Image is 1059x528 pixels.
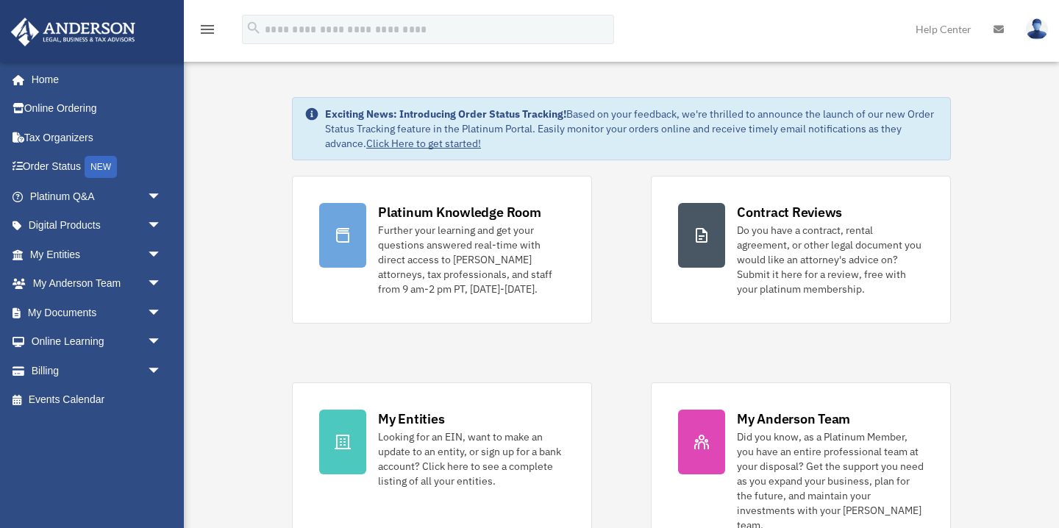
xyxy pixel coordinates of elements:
[10,123,184,152] a: Tax Organizers
[378,429,565,488] div: Looking for an EIN, want to make an update to an entity, or sign up for a bank account? Click her...
[85,156,117,178] div: NEW
[378,410,444,428] div: My Entities
[10,94,184,124] a: Online Ordering
[10,182,184,211] a: Platinum Q&Aarrow_drop_down
[737,410,850,428] div: My Anderson Team
[147,356,176,386] span: arrow_drop_down
[325,107,938,151] div: Based on your feedback, we're thrilled to announce the launch of our new Order Status Tracking fe...
[737,203,842,221] div: Contract Reviews
[378,203,541,221] div: Platinum Knowledge Room
[7,18,140,46] img: Anderson Advisors Platinum Portal
[10,385,184,415] a: Events Calendar
[292,176,592,324] a: Platinum Knowledge Room Further your learning and get your questions answered real-time with dire...
[366,137,481,150] a: Click Here to get started!
[10,269,184,299] a: My Anderson Teamarrow_drop_down
[199,26,216,38] a: menu
[147,269,176,299] span: arrow_drop_down
[10,356,184,385] a: Billingarrow_drop_down
[147,211,176,241] span: arrow_drop_down
[737,223,924,296] div: Do you have a contract, rental agreement, or other legal document you would like an attorney's ad...
[378,223,565,296] div: Further your learning and get your questions answered real-time with direct access to [PERSON_NAM...
[199,21,216,38] i: menu
[147,240,176,270] span: arrow_drop_down
[651,176,951,324] a: Contract Reviews Do you have a contract, rental agreement, or other legal document you would like...
[10,65,176,94] a: Home
[10,327,184,357] a: Online Learningarrow_drop_down
[246,20,262,36] i: search
[147,182,176,212] span: arrow_drop_down
[325,107,566,121] strong: Exciting News: Introducing Order Status Tracking!
[1026,18,1048,40] img: User Pic
[10,298,184,327] a: My Documentsarrow_drop_down
[10,240,184,269] a: My Entitiesarrow_drop_down
[147,327,176,357] span: arrow_drop_down
[10,211,184,240] a: Digital Productsarrow_drop_down
[10,152,184,182] a: Order StatusNEW
[147,298,176,328] span: arrow_drop_down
